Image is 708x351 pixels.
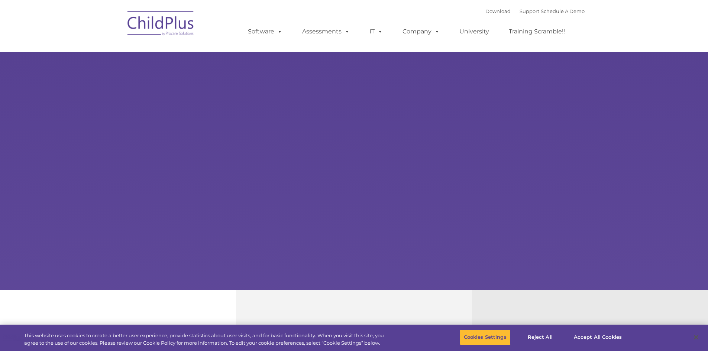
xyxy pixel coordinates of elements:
a: University [452,24,497,39]
a: Software [240,24,290,39]
a: Training Scramble!! [501,24,572,39]
button: Close [688,329,704,345]
div: This website uses cookies to create a better user experience, provide statistics about user visit... [24,332,389,347]
a: IT [362,24,390,39]
button: Cookies Settings [460,329,511,345]
button: Reject All [517,329,563,345]
button: Accept All Cookies [570,329,626,345]
a: Company [395,24,447,39]
a: Schedule A Demo [541,8,585,14]
img: ChildPlus by Procare Solutions [124,6,198,43]
a: Support [520,8,539,14]
a: Download [485,8,511,14]
a: Assessments [295,24,357,39]
font: | [485,8,585,14]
